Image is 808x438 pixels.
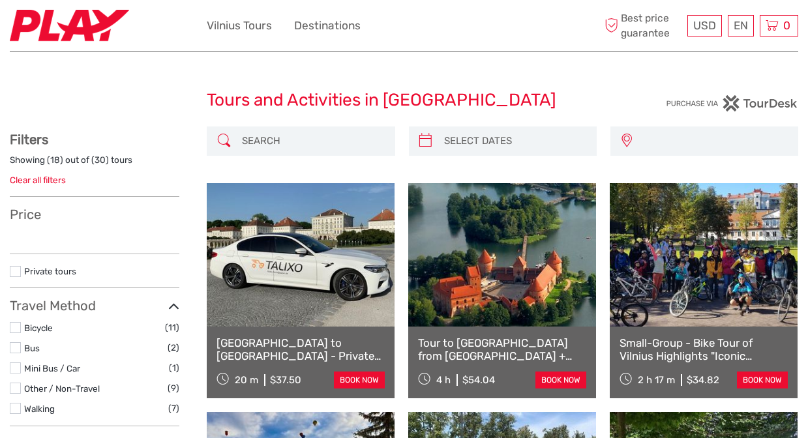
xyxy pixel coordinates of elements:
div: Showing ( ) out of ( ) tours [10,154,179,174]
a: Other / Non-Travel [24,383,100,394]
span: (1) [169,360,179,375]
div: $37.50 [270,374,301,386]
span: Best price guarantee [601,11,684,40]
span: 2 h 17 m [638,374,675,386]
a: Clear all filters [10,175,66,185]
h3: Price [10,207,179,222]
a: book now [334,372,385,388]
div: $54.04 [462,374,495,386]
input: SELECT DATES [439,130,590,153]
input: SEARCH [237,130,388,153]
a: Vilnius Tours [207,16,272,35]
a: book now [737,372,788,388]
div: EN [728,15,754,36]
h1: Tours and Activities in [GEOGRAPHIC_DATA] [207,90,601,111]
span: USD [693,19,716,32]
div: $34.82 [687,374,719,386]
a: Destinations [294,16,361,35]
span: (11) [165,320,179,335]
a: book now [535,372,586,388]
a: Walking [24,403,55,414]
span: 20 m [235,374,258,386]
span: (2) [168,340,179,355]
a: Small-Group - Bike Tour of Vilnius Highlights "Iconic Landmarks & Hidden Gems [620,336,788,363]
a: Tour to [GEOGRAPHIC_DATA] from [GEOGRAPHIC_DATA] + Trakai Castle Admission [418,336,586,363]
img: 2467-7e1744d7-2434-4362-8842-68c566c31c52_logo_small.jpg [10,10,129,42]
a: Bus [24,343,40,353]
span: (7) [168,401,179,416]
span: (9) [168,381,179,396]
strong: Filters [10,132,48,147]
label: 18 [50,154,60,166]
a: [GEOGRAPHIC_DATA] to [GEOGRAPHIC_DATA] - Private Transfer [217,336,385,363]
label: 30 [95,154,106,166]
a: Mini Bus / Car [24,363,80,373]
span: 4 h [436,374,451,386]
a: Private tours [24,266,76,276]
h3: Travel Method [10,298,179,314]
img: PurchaseViaTourDesk.png [666,95,798,111]
span: 0 [781,19,792,32]
a: Bicycle [24,323,53,333]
